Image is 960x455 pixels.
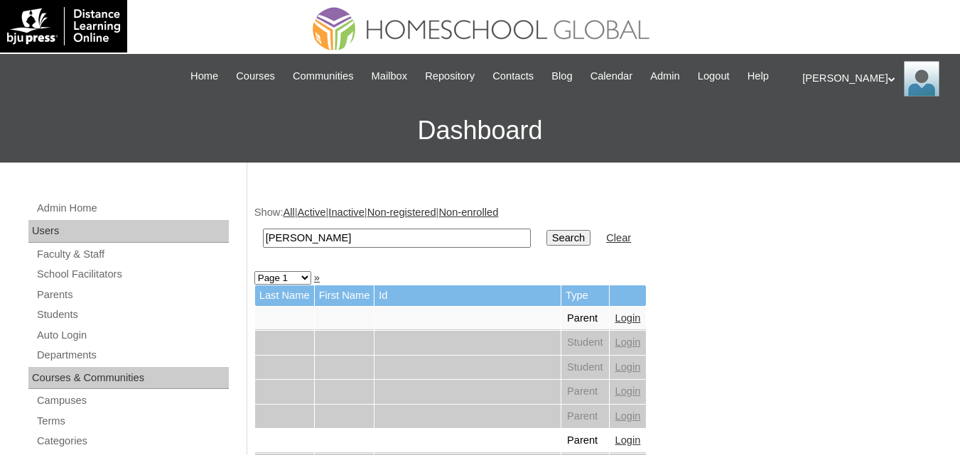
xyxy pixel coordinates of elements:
a: Calendar [583,68,640,84]
td: Student [561,331,609,355]
a: Parents [36,286,229,304]
span: Admin [650,68,680,84]
a: Login [615,312,641,324]
a: Inactive [328,207,365,218]
a: Non-registered [367,207,436,218]
a: Students [36,306,229,324]
img: logo-white.png [7,7,120,45]
td: Parent [561,380,609,404]
a: Terms [36,412,229,430]
div: Show: | | | | [254,205,946,256]
a: Admin [643,68,687,84]
a: Auto Login [36,327,229,344]
span: Communities [293,68,354,84]
a: Campuses [36,392,229,410]
a: Courses [229,68,282,84]
a: Login [615,336,641,348]
a: Help [740,68,776,84]
a: Login [615,361,641,373]
h3: Dashboard [7,99,953,163]
a: Login [615,434,641,446]
a: Mailbox [365,68,415,84]
span: Contacts [492,68,534,84]
a: Repository [418,68,482,84]
td: Student [561,356,609,380]
a: School Facilitators [36,265,229,283]
a: Home [183,68,225,84]
div: Users [28,220,229,243]
td: Type [561,285,609,306]
a: Communities [286,68,361,84]
span: Courses [236,68,275,84]
span: Calendar [590,68,632,84]
span: Blog [551,68,572,84]
span: Home [190,68,218,84]
div: Courses & Communities [28,367,229,390]
a: Login [615,410,641,422]
td: Id [374,285,561,306]
a: » [314,272,320,283]
img: Ariane Ebuen [904,61,939,97]
a: Non-enrolled [438,207,498,218]
a: Faculty & Staff [36,246,229,263]
span: Help [748,68,769,84]
td: Parent [561,405,609,429]
a: Contacts [485,68,541,84]
a: Departments [36,346,229,364]
div: [PERSON_NAME] [802,61,946,97]
td: Parent [561,307,609,331]
a: Blog [544,68,579,84]
a: Logout [691,68,737,84]
a: All [283,207,294,218]
input: Search [263,229,531,248]
td: First Name [315,285,374,306]
td: Last Name [255,285,314,306]
input: Search [546,230,590,246]
td: Parent [561,429,609,453]
a: Login [615,385,641,397]
span: Mailbox [372,68,408,84]
a: Clear [606,232,631,243]
span: Repository [425,68,475,84]
span: Logout [698,68,730,84]
a: Active [298,207,326,218]
a: Categories [36,432,229,450]
a: Admin Home [36,199,229,217]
